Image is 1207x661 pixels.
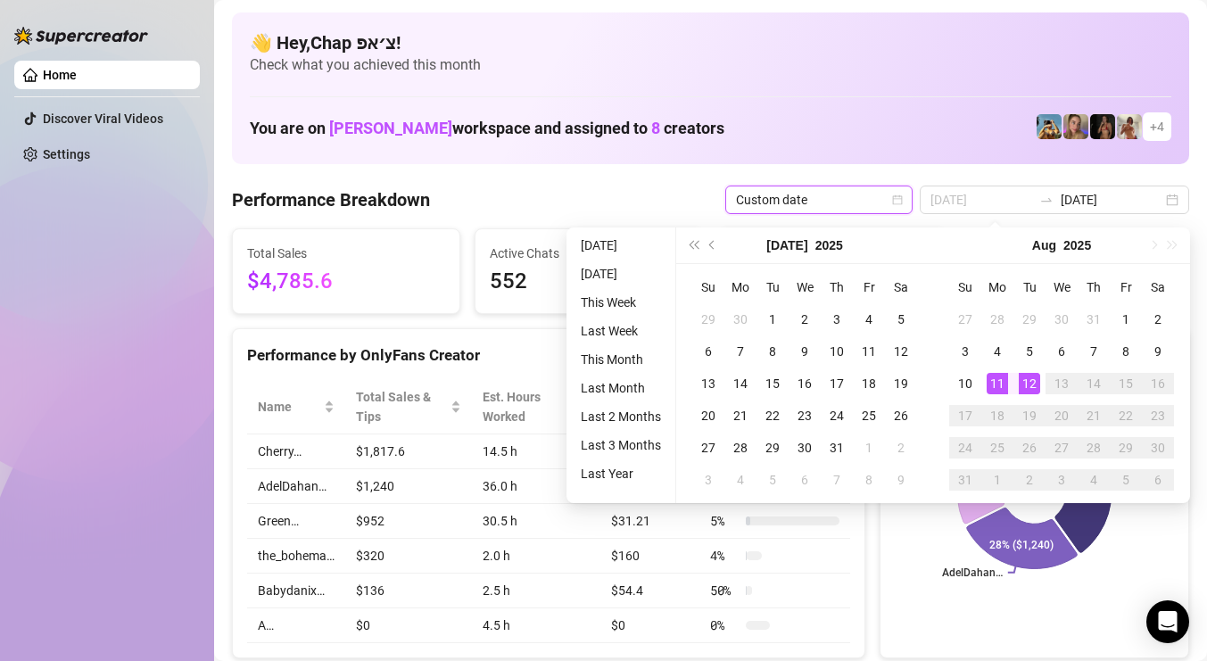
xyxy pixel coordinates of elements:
[692,464,724,496] td: 2025-08-03
[789,271,821,303] th: We
[1146,600,1189,643] div: Open Intercom Messenger
[14,27,148,45] img: logo-BBDzfeDw.svg
[345,434,472,469] td: $1,817.6
[1039,193,1054,207] span: to
[853,303,885,335] td: 2025-07-04
[1051,309,1072,330] div: 30
[890,405,912,426] div: 26
[1013,432,1046,464] td: 2025-08-26
[683,227,703,263] button: Last year (Control + left)
[345,608,472,643] td: $0
[981,335,1013,368] td: 2025-08-04
[1115,341,1137,362] div: 8
[789,368,821,400] td: 2025-07-16
[821,464,853,496] td: 2025-08-07
[1083,469,1104,491] div: 4
[250,55,1171,75] span: Check what you achieved this month
[1147,373,1169,394] div: 16
[987,309,1008,330] div: 28
[981,400,1013,432] td: 2025-08-18
[987,469,1008,491] div: 1
[1115,373,1137,394] div: 15
[821,368,853,400] td: 2025-07-17
[885,335,917,368] td: 2025-07-12
[1147,309,1169,330] div: 2
[789,303,821,335] td: 2025-07-02
[821,335,853,368] td: 2025-07-10
[1083,373,1104,394] div: 14
[600,504,699,539] td: $31.21
[794,341,815,362] div: 9
[1078,368,1110,400] td: 2025-08-14
[247,504,345,539] td: Green…
[789,432,821,464] td: 2025-07-30
[250,30,1171,55] h4: 👋 Hey, Chap צ׳אפ !
[1078,432,1110,464] td: 2025-08-28
[600,574,699,608] td: $54.4
[692,400,724,432] td: 2025-07-20
[345,469,472,504] td: $1,240
[789,335,821,368] td: 2025-07-09
[730,373,751,394] div: 14
[1019,309,1040,330] div: 29
[724,464,756,496] td: 2025-08-04
[724,271,756,303] th: Mo
[955,309,976,330] div: 27
[858,405,880,426] div: 25
[756,335,789,368] td: 2025-07-08
[1117,114,1142,139] img: Green
[890,373,912,394] div: 19
[247,608,345,643] td: A…
[794,469,815,491] div: 6
[949,432,981,464] td: 2025-08-24
[1083,437,1104,459] div: 28
[232,187,430,212] h4: Performance Breakdown
[345,574,472,608] td: $136
[826,437,847,459] div: 31
[981,303,1013,335] td: 2025-07-28
[853,368,885,400] td: 2025-07-18
[574,263,668,285] li: [DATE]
[698,341,719,362] div: 6
[698,469,719,491] div: 3
[1147,437,1169,459] div: 30
[472,434,600,469] td: 14.5 h
[858,437,880,459] div: 1
[247,244,445,263] span: Total Sales
[1037,114,1062,139] img: Babydanix
[1110,335,1142,368] td: 2025-08-08
[762,469,783,491] div: 5
[692,303,724,335] td: 2025-06-29
[1142,368,1174,400] td: 2025-08-16
[890,469,912,491] div: 9
[703,227,723,263] button: Previous month (PageUp)
[736,186,902,213] span: Custom date
[858,309,880,330] div: 4
[651,119,660,137] span: 8
[730,469,751,491] div: 4
[890,437,912,459] div: 2
[1013,335,1046,368] td: 2025-08-05
[930,190,1032,210] input: Start date
[890,341,912,362] div: 12
[762,437,783,459] div: 29
[247,539,345,574] td: the_bohema…
[756,303,789,335] td: 2025-07-01
[762,341,783,362] div: 8
[1051,469,1072,491] div: 3
[1147,405,1169,426] div: 23
[1083,341,1104,362] div: 7
[789,464,821,496] td: 2025-08-06
[1051,341,1072,362] div: 6
[1110,432,1142,464] td: 2025-08-29
[1083,309,1104,330] div: 31
[1046,400,1078,432] td: 2025-08-20
[1046,335,1078,368] td: 2025-08-06
[1090,114,1115,139] img: the_bohema
[1046,368,1078,400] td: 2025-08-13
[600,539,699,574] td: $160
[762,309,783,330] div: 1
[1046,432,1078,464] td: 2025-08-27
[885,464,917,496] td: 2025-08-09
[724,335,756,368] td: 2025-07-07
